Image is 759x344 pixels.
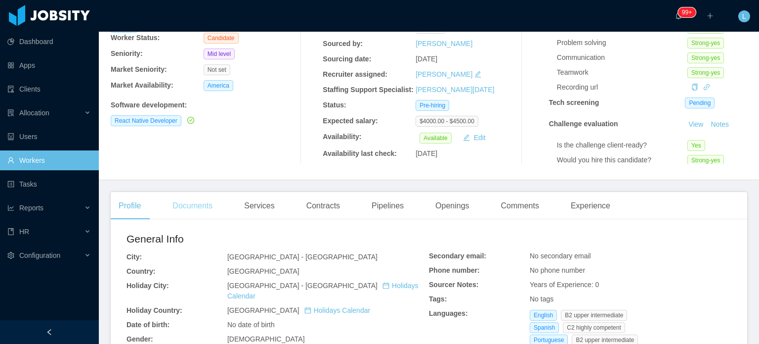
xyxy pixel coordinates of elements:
button: icon: editEdit [459,132,490,144]
b: Phone number: [429,266,480,274]
strong: Challenge evaluation [549,120,618,128]
a: [PERSON_NAME] [416,70,472,78]
i: icon: line-chart [7,204,14,211]
div: Contracts [298,192,348,220]
span: [GEOGRAPHIC_DATA] - [GEOGRAPHIC_DATA] [227,282,419,300]
span: $4000.00 - $4500.00 [416,116,478,127]
b: Worker Status: [111,34,160,42]
sup: 1891 [678,7,696,17]
span: Yes [687,140,705,151]
a: [PERSON_NAME][DATE] [416,86,494,94]
i: icon: copy [691,84,698,91]
b: City: [126,253,142,261]
i: icon: link [703,84,710,91]
span: [GEOGRAPHIC_DATA] [227,267,299,275]
b: Availability last check: [323,149,397,157]
a: View [685,120,707,128]
span: Pending [685,98,715,108]
b: Status: [323,101,346,109]
b: Market Seniority: [111,65,167,73]
div: Recording url [557,82,687,93]
b: Date of birth: [126,321,169,329]
span: No phone number [530,266,585,274]
span: L [742,10,746,22]
div: Copy [691,82,698,93]
b: Availability: [323,133,361,141]
div: Teamwork [557,67,687,78]
b: Software development : [111,101,187,109]
i: icon: solution [7,109,14,116]
a: [PERSON_NAME] [416,40,472,48]
b: Staffing Support Specialist: [323,86,414,94]
i: icon: calendar [304,307,311,314]
span: Spanish [530,322,559,333]
i: icon: calendar [382,282,389,289]
i: icon: setting [7,252,14,259]
div: Openings [427,192,477,220]
span: Mid level [204,49,235,59]
button: Notes [707,119,733,131]
span: [DATE] [416,149,437,157]
div: Comments [493,192,547,220]
a: icon: appstoreApps [7,55,91,75]
i: icon: edit [474,71,481,78]
span: React Native Developer [111,115,181,126]
span: No secondary email [530,252,591,260]
span: [DEMOGRAPHIC_DATA] [227,335,305,343]
span: Reports [19,204,43,212]
a: icon: link [703,83,710,91]
b: Sourced by: [323,40,363,48]
i: icon: book [7,228,14,235]
div: Is the challenge client-ready? [557,140,687,150]
div: Communication [557,52,687,63]
b: Holiday Country: [126,306,182,314]
b: Expected salary: [323,117,378,125]
b: Recruiter assigned: [323,70,387,78]
span: America [204,80,233,91]
b: Market Availability: [111,81,173,89]
span: Pre-hiring [416,100,449,111]
div: Profile [111,192,149,220]
a: icon: calendarHolidays Calendar [304,306,370,314]
a: icon: calendarHolidays Calendar [227,282,419,300]
strong: Tech screening [549,98,599,106]
i: icon: plus [707,12,714,19]
b: Seniority: [111,49,143,57]
span: Strong-yes [687,38,724,49]
a: icon: check-circle [185,116,194,124]
i: icon: check-circle [187,117,194,124]
div: Problem solving [557,38,687,48]
span: Strong-yes [687,155,724,166]
span: C2 highly competent [563,322,625,333]
span: B2 upper intermediate [561,310,627,321]
div: Would you hire this candidate? [557,155,687,165]
b: Country: [126,267,155,275]
a: icon: profileTasks [7,174,91,194]
b: Holiday City: [126,282,169,290]
b: Gender: [126,335,153,343]
div: Services [236,192,282,220]
span: Not set [204,64,230,75]
span: Strong-yes [687,67,724,78]
span: [GEOGRAPHIC_DATA] - [GEOGRAPHIC_DATA] [227,253,378,261]
div: No tags [530,294,731,304]
span: Configuration [19,251,60,259]
span: [GEOGRAPHIC_DATA] [227,306,370,314]
a: icon: userWorkers [7,150,91,170]
a: icon: auditClients [7,79,91,99]
b: Secondary email: [429,252,486,260]
span: HR [19,228,29,236]
a: icon: pie-chartDashboard [7,32,91,51]
h2: General Info [126,231,429,247]
i: icon: bell [675,12,682,19]
div: Pipelines [364,192,412,220]
a: icon: robotUsers [7,127,91,147]
b: Tags: [429,295,447,303]
span: Years of Experience: 0 [530,281,599,289]
b: Languages: [429,309,468,317]
b: Sourcer Notes: [429,281,478,289]
span: Candidate [204,33,239,44]
div: Experience [563,192,618,220]
span: No date of birth [227,321,275,329]
span: English [530,310,557,321]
